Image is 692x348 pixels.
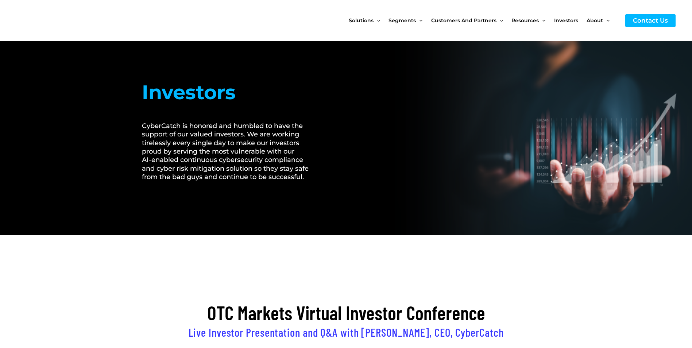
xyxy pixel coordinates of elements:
span: Investors [554,5,578,36]
h2: CyberCatch is honored and humbled to have the support of our valued investors. We are working tir... [142,122,317,182]
span: Segments [388,5,416,36]
span: Customers and Partners [431,5,496,36]
span: Solutions [349,5,374,36]
span: Menu Toggle [496,5,503,36]
nav: Site Navigation: New Main Menu [349,5,618,36]
a: Contact Us [625,14,676,27]
span: Resources [511,5,539,36]
img: CyberCatch [13,5,100,36]
h2: Live Investor Presentation and Q&A with [PERSON_NAME], CEO, CyberCatch [142,325,550,340]
span: Menu Toggle [374,5,380,36]
h1: Investors [142,78,317,107]
span: Menu Toggle [416,5,422,36]
a: Investors [554,5,587,36]
h2: OTC Markets Virtual Investor Conference [142,300,550,325]
span: Menu Toggle [603,5,610,36]
span: About [587,5,603,36]
span: Menu Toggle [539,5,545,36]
